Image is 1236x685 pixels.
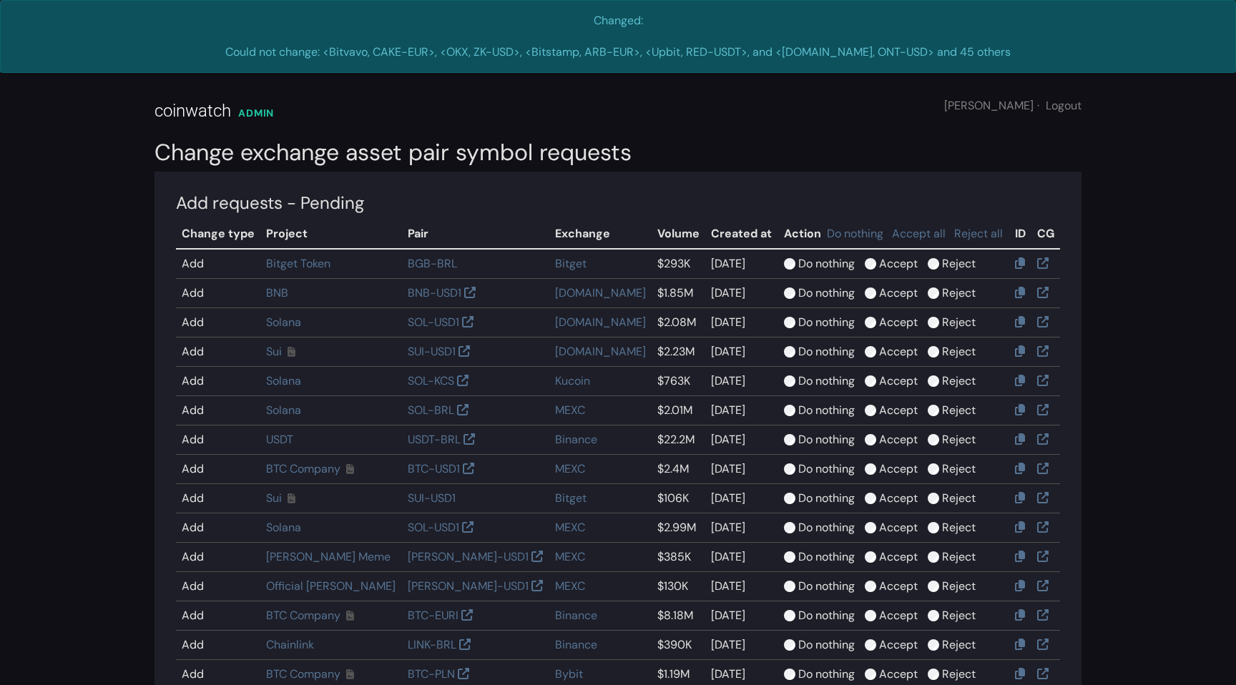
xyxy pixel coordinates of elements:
[266,403,301,418] a: Solana
[176,543,260,572] td: Add
[408,637,456,652] a: LINK-BRL
[705,572,778,601] td: [DATE]
[408,373,454,388] a: SOL-KCS
[942,314,976,331] label: Reject
[555,608,597,623] a: Binance
[652,572,705,601] td: $130K
[555,432,597,447] a: Binance
[176,193,1060,214] h4: Add requests - Pending
[942,373,976,390] label: Reject
[942,343,976,360] label: Reject
[942,607,976,624] label: Reject
[798,373,855,390] label: Do nothing
[798,519,855,536] label: Do nothing
[892,226,946,241] a: Accept all
[798,460,855,478] label: Do nothing
[555,549,585,564] a: MEXC
[705,308,778,337] td: [DATE]
[652,425,705,455] td: $22.2M
[652,249,705,279] td: $293K
[942,285,976,302] label: Reject
[705,425,778,455] td: [DATE]
[652,396,705,425] td: $2.01M
[705,543,778,572] td: [DATE]
[879,373,918,390] label: Accept
[879,490,918,507] label: Accept
[879,343,918,360] label: Accept
[879,460,918,478] label: Accept
[954,226,1003,241] a: Reject all
[798,431,855,448] label: Do nothing
[879,636,918,654] label: Accept
[154,139,1081,166] h2: Change exchange asset pair symbol requests
[266,578,396,593] a: Official [PERSON_NAME]
[1046,98,1081,113] a: Logout
[555,373,590,388] a: Kucoin
[408,432,461,447] a: USDT-BRL
[942,636,976,654] label: Reject
[266,549,391,564] a: [PERSON_NAME] Meme
[266,432,293,447] a: USDT
[176,220,260,249] th: Change type
[942,519,976,536] label: Reject
[176,308,260,337] td: Add
[798,255,855,272] label: Do nothing
[555,315,646,330] a: [DOMAIN_NAME]
[879,607,918,624] label: Accept
[942,666,976,683] label: Reject
[408,578,529,593] a: [PERSON_NAME]-USD1
[1009,220,1031,249] th: ID
[266,344,282,359] a: Sui
[176,367,260,396] td: Add
[798,314,855,331] label: Do nothing
[238,106,274,121] div: ADMIN
[1031,220,1060,249] th: CG
[266,461,340,476] a: BTC Company
[266,520,301,535] a: Solana
[555,578,585,593] a: MEXC
[176,631,260,660] td: Add
[154,73,274,139] a: coinwatch ADMIN
[652,601,705,631] td: $8.18M
[705,455,778,484] td: [DATE]
[408,256,457,271] a: BGB-BRL
[798,578,855,595] label: Do nothing
[176,337,260,367] td: Add
[652,631,705,660] td: $390K
[798,666,855,683] label: Do nothing
[176,572,260,601] td: Add
[942,490,976,507] label: Reject
[879,431,918,448] label: Accept
[408,608,458,623] a: BTC-EURI
[266,315,301,330] a: Solana
[555,666,583,681] a: Bybit
[176,601,260,631] td: Add
[798,490,855,507] label: Do nothing
[408,520,459,535] a: SOL-USD1
[879,314,918,331] label: Accept
[942,255,976,272] label: Reject
[879,519,918,536] label: Accept
[705,396,778,425] td: [DATE]
[176,396,260,425] td: Add
[549,220,652,249] th: Exchange
[555,491,587,506] a: Bitget
[944,97,1081,114] div: [PERSON_NAME]
[705,279,778,308] td: [DATE]
[652,220,705,249] th: Volume
[879,255,918,272] label: Accept
[408,549,529,564] a: [PERSON_NAME]-USD1
[798,402,855,419] label: Do nothing
[705,601,778,631] td: [DATE]
[266,637,314,652] a: Chainlink
[798,285,855,302] label: Do nothing
[176,484,260,513] td: Add
[942,578,976,595] label: Reject
[705,484,778,513] td: [DATE]
[879,285,918,302] label: Accept
[705,337,778,367] td: [DATE]
[652,308,705,337] td: $2.08M
[1037,98,1039,113] span: ·
[176,425,260,455] td: Add
[652,484,705,513] td: $106K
